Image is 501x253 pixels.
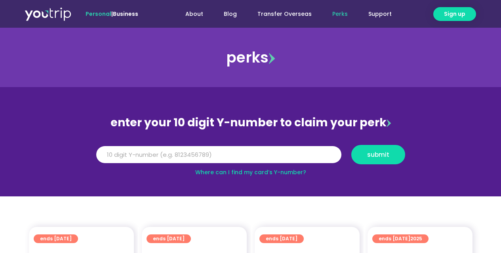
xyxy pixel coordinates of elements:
[175,7,213,21] a: About
[96,146,341,164] input: 10 digit Y-number (e.g. 8123456789)
[160,7,402,21] nav: Menu
[410,235,422,242] span: 2025
[351,145,405,164] button: submit
[40,234,72,243] span: ends [DATE]
[433,7,476,21] a: Sign up
[266,234,297,243] span: ends [DATE]
[367,152,389,158] span: submit
[195,168,306,176] a: Where can I find my card’s Y-number?
[213,7,247,21] a: Blog
[247,7,322,21] a: Transfer Overseas
[379,234,422,243] span: ends [DATE]
[322,7,358,21] a: Perks
[259,234,304,243] a: ends [DATE]
[86,10,138,18] span: |
[113,10,138,18] a: Business
[34,234,78,243] a: ends [DATE]
[96,145,405,170] form: Y Number
[372,234,429,243] a: ends [DATE]2025
[92,112,409,133] div: enter your 10 digit Y-number to claim your perk
[147,234,191,243] a: ends [DATE]
[444,10,465,18] span: Sign up
[153,234,185,243] span: ends [DATE]
[358,7,402,21] a: Support
[86,10,111,18] span: Personal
